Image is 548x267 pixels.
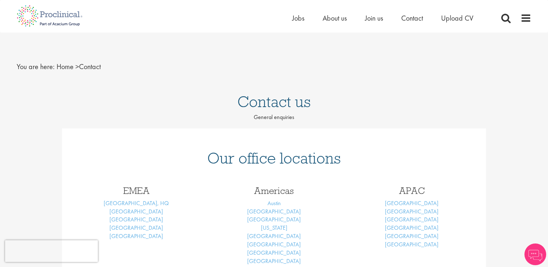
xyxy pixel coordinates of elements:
[109,216,163,223] a: [GEOGRAPHIC_DATA]
[401,13,423,23] a: Contact
[385,241,439,248] a: [GEOGRAPHIC_DATA]
[292,13,304,23] a: Jobs
[75,62,79,71] span: >
[441,13,473,23] a: Upload CV
[5,240,98,262] iframe: reCAPTCHA
[385,208,439,215] a: [GEOGRAPHIC_DATA]
[109,232,163,240] a: [GEOGRAPHIC_DATA]
[247,241,301,248] a: [GEOGRAPHIC_DATA]
[348,186,475,195] h3: APAC
[323,13,347,23] a: About us
[247,257,301,265] a: [GEOGRAPHIC_DATA]
[247,232,301,240] a: [GEOGRAPHIC_DATA]
[267,199,281,207] a: Austin
[247,208,301,215] a: [GEOGRAPHIC_DATA]
[57,62,74,71] a: breadcrumb link to Home
[247,216,301,223] a: [GEOGRAPHIC_DATA]
[57,62,101,71] span: Contact
[211,186,337,195] h3: Americas
[104,199,169,207] a: [GEOGRAPHIC_DATA], HQ
[365,13,383,23] a: Join us
[109,224,163,232] a: [GEOGRAPHIC_DATA]
[73,186,200,195] h3: EMEA
[385,199,439,207] a: [GEOGRAPHIC_DATA]
[17,62,55,71] span: You are here:
[385,224,439,232] a: [GEOGRAPHIC_DATA]
[109,208,163,215] a: [GEOGRAPHIC_DATA]
[73,150,475,166] h1: Our office locations
[385,216,439,223] a: [GEOGRAPHIC_DATA]
[385,232,439,240] a: [GEOGRAPHIC_DATA]
[524,243,546,265] img: Chatbot
[247,249,301,257] a: [GEOGRAPHIC_DATA]
[261,224,287,232] a: [US_STATE]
